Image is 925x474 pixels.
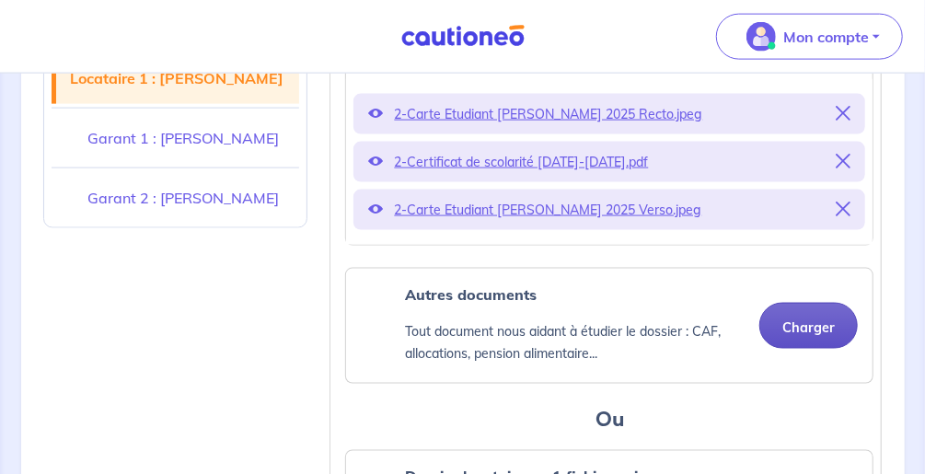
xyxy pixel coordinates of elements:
[746,22,776,52] img: illu_account_valid_menu.svg
[405,285,537,304] strong: Autres documents
[836,101,850,127] button: Supprimer
[394,101,825,127] p: 2-Carte Etudiant [PERSON_NAME] 2025 Recto.jpeg
[368,149,383,175] button: Voir
[368,101,383,127] button: Voir
[394,197,825,223] p: 2-Carte Etudiant [PERSON_NAME] 2025 Verso.jpeg
[716,14,903,60] button: illu_account_valid_menu.svgMon compte
[368,197,383,223] button: Voir
[759,303,858,349] button: Charger
[345,406,873,435] h3: Ou
[783,26,869,48] p: Mon compte
[405,320,745,364] p: Tout document nous aidant à étudier le dossier : CAF, allocations, pension alimentaire...
[52,172,300,224] a: Garant 2 : [PERSON_NAME]
[56,52,300,104] a: Locataire 1 : [PERSON_NAME]
[345,268,873,384] div: categoryName: other, userCategory: student
[394,149,825,175] p: 2-Certificat de scolarité [DATE]-[DATE].pdf
[836,197,850,223] button: Supprimer
[836,149,850,175] button: Supprimer
[394,25,532,48] img: Cautioneo
[52,112,300,164] a: Garant 1 : [PERSON_NAME]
